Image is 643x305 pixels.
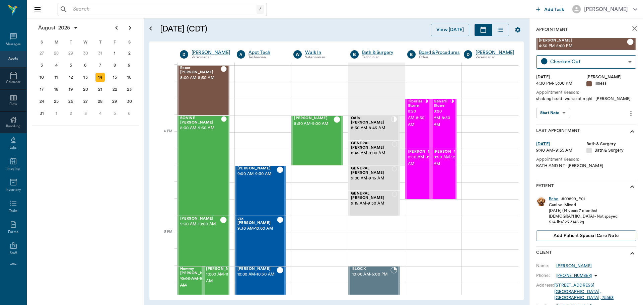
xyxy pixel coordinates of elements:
[586,80,637,87] div: Illness
[180,50,188,59] div: D
[177,65,229,116] div: CHECKED_OUT, 8:00 AM - 8:30 AM
[305,55,340,60] div: Veterinarian
[125,49,134,58] div: Saturday, August 2, 2025
[37,61,47,70] div: Sunday, August 3, 2025
[155,128,172,145] div: 4 PM
[110,49,120,58] div: Friday, August 1, 2025
[362,55,397,60] div: Technician
[407,50,416,59] div: B
[70,5,257,14] input: Search
[110,73,120,82] div: Friday, August 15, 2025
[237,217,277,225] span: Jax [PERSON_NAME]
[177,116,229,216] div: CHECKED_OUT, 8:30 AM - 9:30 AM
[37,73,47,82] div: Sunday, August 10, 2025
[628,128,636,136] svg: show more
[37,23,57,32] span: August
[536,183,554,191] p: Patient
[549,196,559,202] a: Bebe
[628,22,641,35] button: close
[237,50,245,59] div: A
[180,267,214,276] span: Hammy [PERSON_NAME]
[476,49,514,56] a: [PERSON_NAME]
[540,109,560,117] div: Start Note
[95,61,105,70] div: Thursday, August 7, 2025
[464,50,472,59] div: D
[37,97,47,106] div: Sunday, August 24, 2025
[52,85,61,94] div: Monday, August 18, 2025
[536,96,636,102] div: shaking head- worse at night -[PERSON_NAME]
[561,196,585,202] div: # 09899_P01
[8,230,18,235] div: Forms
[431,149,457,199] div: CHECKED_IN, 8:50 AM - 9:20 AM
[434,154,467,167] span: 8:50 AM - 9:20 AM
[34,37,49,47] div: S
[95,49,105,58] div: Thursday, July 31, 2025
[554,283,614,300] a: [STREET_ADDRESS][GEOGRAPHIC_DATA], [GEOGRAPHIC_DATA], 75563
[95,73,105,82] div: Today, Thursday, August 14, 2025
[536,282,554,288] div: Address:
[180,276,214,289] span: 10:00 AM - 10:30 AM
[180,116,221,125] span: BOVINE [PERSON_NAME]
[9,209,17,214] div: Tasks
[110,109,120,118] div: Friday, September 5, 2025
[10,251,17,256] div: Staff
[257,5,264,14] div: /
[294,121,334,127] span: 8:30 AM - 9:00 AM
[81,73,90,82] div: Wednesday, August 13, 2025
[57,23,72,32] span: 2025
[237,271,277,278] span: 10:00 AM - 10:30 AM
[536,196,546,206] img: Profile Image
[351,200,392,207] span: 9:15 AM - 9:30 AM
[419,49,460,56] div: Board &Procedures
[147,16,155,42] button: Open calendar
[10,145,17,150] div: Labs
[7,282,23,298] iframe: Intercom live chat
[52,49,61,58] div: Monday, July 28, 2025
[362,49,397,56] div: Bath & Surgery
[66,85,76,94] div: Tuesday, August 19, 2025
[434,99,451,108] span: Genarri Stone
[66,97,76,106] div: Tuesday, August 26, 2025
[628,249,636,257] svg: show more
[536,89,636,96] div: Appointment Reason:
[123,21,137,34] button: Next page
[305,49,340,56] a: Walk In
[476,55,514,60] div: Veterinarian
[125,73,134,82] div: Saturday, August 16, 2025
[626,108,636,119] button: more
[110,21,123,34] button: Previous page
[351,166,392,175] span: GENERAL [PERSON_NAME]
[536,128,580,136] p: Last Appointment
[556,263,592,269] div: [PERSON_NAME]
[293,50,302,59] div: W
[351,116,391,125] span: Odin [PERSON_NAME]
[6,187,21,193] div: Inventory
[235,166,286,216] div: CHECKED_OUT, 9:00 AM - 9:30 AM
[567,3,643,15] button: [PERSON_NAME]
[237,171,277,177] span: 9:00 AM - 9:30 AM
[66,73,76,82] div: Tuesday, August 12, 2025
[110,97,120,106] div: Friday, August 29, 2025
[81,97,90,106] div: Wednesday, August 27, 2025
[408,150,441,154] span: [PERSON_NAME]
[66,109,76,118] div: Tuesday, September 2, 2025
[431,24,469,36] button: View [DATE]
[291,116,343,166] div: CHECKED_OUT, 8:30 AM - 9:00 AM
[628,183,636,191] svg: show more
[37,49,47,58] div: Sunday, July 27, 2025
[52,73,61,82] div: Monday, August 11, 2025
[348,116,400,141] div: CHECKED_IN, 8:30 AM - 8:45 AM
[536,249,552,257] p: Client
[66,49,76,58] div: Tuesday, July 29, 2025
[37,109,47,118] div: Sunday, August 31, 2025
[586,147,637,154] div: Bath & Surgery
[351,125,391,132] span: 8:30 AM - 8:45 AM
[192,49,230,56] a: [PERSON_NAME]
[125,109,134,118] div: Saturday, September 6, 2025
[248,49,284,56] div: Appt Tech
[110,61,120,70] div: Friday, August 8, 2025
[434,150,467,154] span: [PERSON_NAME]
